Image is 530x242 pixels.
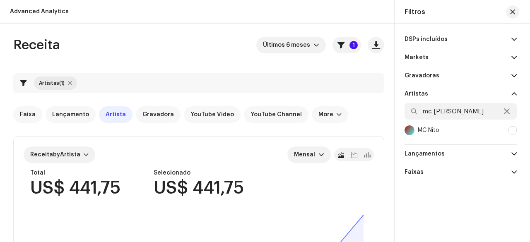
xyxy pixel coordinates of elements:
[405,67,517,85] p-accordion-header: Gravadoras
[142,111,174,118] span: Gravadora
[405,72,439,79] re-a-filter-title: Gravadoras
[313,37,319,53] div: dropdown trigger
[405,163,517,181] p-accordion-header: Faixas
[405,169,424,175] re-a-filter-title: Faixas
[405,151,445,157] re-a-filter-title: Lançamentos
[405,145,517,163] p-accordion-header: Lançamentos
[251,111,302,118] span: YouTube Channel
[263,37,313,53] span: Últimos 6 meses
[349,41,358,49] p-badge: 1
[405,36,448,43] re-a-filter-title: DSPs incluídos
[405,103,517,120] input: Pesquisa
[332,37,361,53] button: 1
[154,170,244,176] div: Selecionado
[405,91,428,97] re-a-filter-title: Artistas
[405,30,517,48] p-accordion-header: DSPs incluídos
[318,146,324,163] div: dropdown trigger
[405,48,517,67] p-accordion-header: Markets
[418,127,439,134] div: MC Nito
[405,103,517,145] p-accordion-content: Artistas
[405,85,517,103] p-accordion-header: Artistas
[405,54,429,61] re-a-filter-title: Markets
[294,146,318,163] span: Mensal
[405,123,517,138] div: MC Nito
[318,111,333,118] div: More
[190,111,234,118] span: YouTube Video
